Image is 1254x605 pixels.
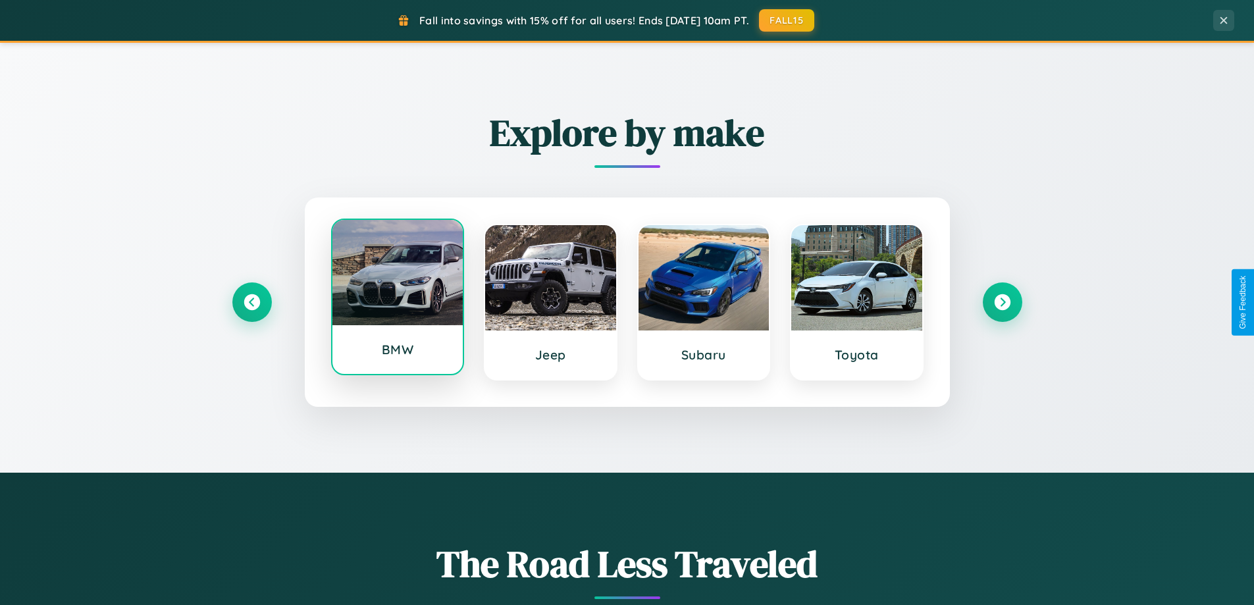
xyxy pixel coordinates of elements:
[232,539,1022,589] h1: The Road Less Traveled
[498,347,603,363] h3: Jeep
[346,342,450,357] h3: BMW
[759,9,814,32] button: FALL15
[232,107,1022,158] h2: Explore by make
[652,347,756,363] h3: Subaru
[419,14,749,27] span: Fall into savings with 15% off for all users! Ends [DATE] 10am PT.
[1238,276,1247,329] div: Give Feedback
[804,347,909,363] h3: Toyota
